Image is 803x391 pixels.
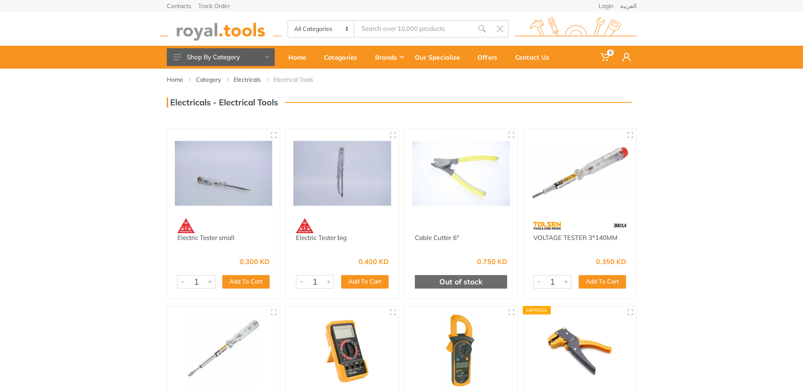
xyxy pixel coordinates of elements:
[607,50,614,56] span: 0
[412,137,510,210] img: Royal Tools - Cable Cutter 6
[234,75,261,84] a: Electricals
[509,48,561,66] div: Contact Us
[318,46,369,69] a: Categories
[596,258,626,265] div: 0.350 KD
[175,314,273,387] img: Royal Tools - VOLTAGE TESTER 4*190MM
[533,234,618,242] a: VOLTAGE TESTER 3*140MM
[531,314,629,387] img: Royal Tools - ADJUSTABLE AUTOMATIC WIRE STRIPPER 0.5-6MM
[515,17,637,41] img: royal.tools Logo
[175,137,273,210] img: Royal Tools - Electric Tester small
[599,3,613,9] a: Login
[341,275,389,289] button: Add To Cart
[412,314,510,387] img: Royal Tools - DIGITAL CLAMP METER
[369,48,409,66] div: Brands
[409,48,472,66] div: Our Specialize
[293,137,391,210] img: Royal Tools - Electric Tester big
[160,17,281,41] img: royal.tools Logo
[288,21,355,37] select: Category
[282,46,318,69] a: Home
[409,46,472,69] a: Our Specialize
[273,75,326,84] li: Electrical Tools
[167,3,191,9] a: Contacts
[531,137,629,210] img: Royal Tools - VOLTAGE TESTER 3*140MM
[472,48,509,66] div: Offers
[167,48,275,66] button: Shop By Category
[415,218,433,233] img: 1.webp
[579,275,626,289] button: Add To Cart
[198,3,230,9] a: Track Order
[177,218,195,233] img: 61.webp
[533,218,561,233] img: 64.webp
[620,3,637,9] a: العربية
[293,314,391,387] img: Royal Tools - DIGITAL MULTIMETER
[415,234,459,242] a: Cable Cutter 6"
[222,275,270,289] button: Add To Cart
[509,46,561,69] a: Contact Us
[296,234,347,242] a: Electric Tester big
[523,306,551,314] div: Express
[177,234,235,242] a: Electric Tester small
[196,75,221,84] a: Category
[472,46,509,69] a: Offers
[167,75,183,84] a: Home
[167,97,278,107] h3: Electricals - Electrical Tools
[354,20,473,38] input: Site search
[167,75,637,84] nav: breadcrumb
[477,258,507,265] div: 0.750 KD
[595,46,616,69] a: 0
[613,222,626,229] span: 38014
[359,258,389,265] div: 0.400 KD
[282,48,318,66] div: Home
[318,48,369,66] div: Categories
[296,218,314,233] img: 61.webp
[240,258,270,265] div: 0.300 KD
[415,275,508,289] div: Out of stock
